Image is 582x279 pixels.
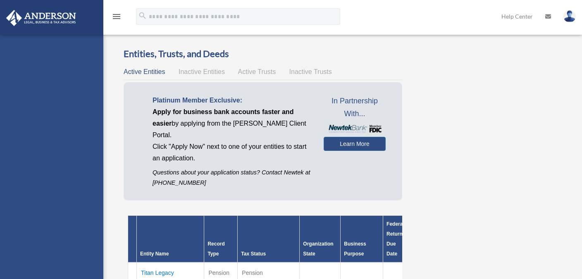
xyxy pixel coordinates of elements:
th: Tax Status [238,216,300,263]
span: Apply for business bank accounts faster and easier [153,108,293,127]
span: Inactive Trusts [289,68,332,75]
a: menu [112,14,122,21]
img: NewtekBankLogoSM.png [328,125,382,133]
th: Entity Name [137,216,204,263]
p: by applying from the [PERSON_NAME] Client Portal. [153,106,311,141]
h3: Entities, Trusts, and Deeds [124,48,402,60]
img: Anderson Advisors Platinum Portal [4,10,79,26]
p: Questions about your application status? Contact Newtek at [PHONE_NUMBER] [153,167,311,188]
span: Active Entities [124,68,165,75]
th: Business Purpose [341,216,383,263]
span: Inactive Entities [179,68,225,75]
th: Record Type [204,216,238,263]
i: search [138,11,147,20]
th: Federal Return Due Date [383,216,410,263]
img: User Pic [563,10,576,22]
p: Click "Apply Now" next to one of your entities to start an application. [153,141,311,164]
th: Organization State [300,216,341,263]
p: Platinum Member Exclusive: [153,95,311,106]
i: menu [112,12,122,21]
a: Learn More [324,137,386,151]
span: Active Trusts [238,68,276,75]
span: In Partnership With... [324,95,386,121]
